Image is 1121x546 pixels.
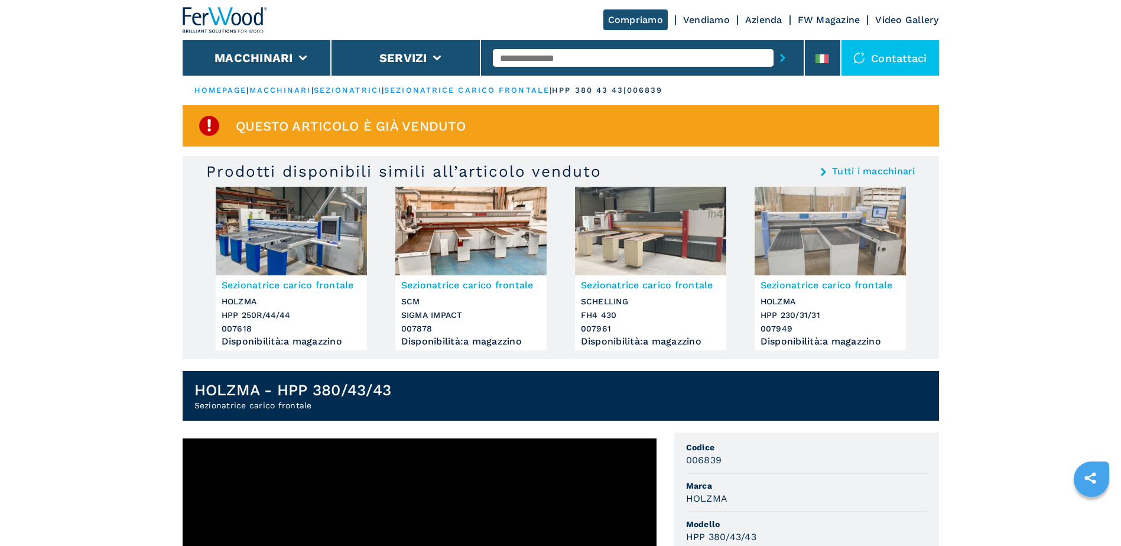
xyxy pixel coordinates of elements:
button: Macchinari [215,51,293,65]
h3: Sezionatrice carico frontale [401,278,541,292]
img: Contattaci [853,52,865,64]
div: Disponibilità : a magazzino [401,339,541,344]
a: Sezionatrice carico frontale HOLZMA HPP 230/31/31Sezionatrice carico frontaleHOLZMAHPP 230/31/310... [755,187,906,350]
h3: Sezionatrice carico frontale [222,278,361,292]
a: HOMEPAGE [194,86,247,95]
a: sezionatrici [314,86,382,95]
span: | [550,86,552,95]
img: Sezionatrice carico frontale HOLZMA HPP 230/31/31 [755,187,906,275]
a: sharethis [1075,463,1105,493]
a: Vendiamo [683,14,730,25]
h3: Prodotti disponibili simili all’articolo venduto [206,162,602,181]
img: SoldProduct [197,114,221,138]
button: Servizi [379,51,427,65]
a: Sezionatrice carico frontale HOLZMA HPP 250R/44/44Sezionatrice carico frontaleHOLZMAHPP 250R/44/4... [216,187,367,350]
span: Marca [686,480,927,492]
a: Video Gallery [875,14,938,25]
span: Modello [686,518,927,530]
button: submit-button [774,44,792,71]
a: Tutti i macchinari [832,167,915,176]
a: Compriamo [603,9,668,30]
span: | [311,86,314,95]
h3: HOLZMA HPP 250R/44/44 007618 [222,295,361,336]
iframe: Chat [1071,493,1112,537]
div: Disponibilità : a magazzino [761,339,900,344]
span: | [246,86,249,95]
a: macchinari [249,86,311,95]
div: Disponibilità : a magazzino [581,339,720,344]
h3: SCHELLING FH4 430 007961 [581,295,720,336]
a: FW Magazine [798,14,860,25]
h3: Sezionatrice carico frontale [761,278,900,292]
p: hpp 380 43 43 | [552,85,626,96]
h2: Sezionatrice carico frontale [194,399,392,411]
span: | [382,86,384,95]
div: Disponibilità : a magazzino [222,339,361,344]
img: Sezionatrice carico frontale SCM SIGMA IMPACT [395,187,547,275]
img: Ferwood [183,7,268,33]
h3: SCM SIGMA IMPACT 007878 [401,295,541,336]
img: Sezionatrice carico frontale HOLZMA HPP 250R/44/44 [216,187,367,275]
h1: HOLZMA - HPP 380/43/43 [194,381,392,399]
a: Sezionatrice carico frontale SCM SIGMA IMPACTSezionatrice carico frontaleSCMSIGMA IMPACT007878Dis... [395,187,547,350]
span: Questo articolo è già venduto [236,119,466,133]
h3: HPP 380/43/43 [686,530,756,544]
h3: 006839 [686,453,722,467]
a: Sezionatrice carico frontale SCHELLING FH4 430Sezionatrice carico frontaleSCHELLINGFH4 430007961D... [575,187,726,350]
h3: HOLZMA [686,492,728,505]
p: 006839 [627,85,663,96]
h3: Sezionatrice carico frontale [581,278,720,292]
span: Codice [686,441,927,453]
div: Contattaci [841,40,939,76]
a: sezionatrice carico frontale [384,86,550,95]
h3: HOLZMA HPP 230/31/31 007949 [761,295,900,336]
a: Azienda [745,14,782,25]
img: Sezionatrice carico frontale SCHELLING FH4 430 [575,187,726,275]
